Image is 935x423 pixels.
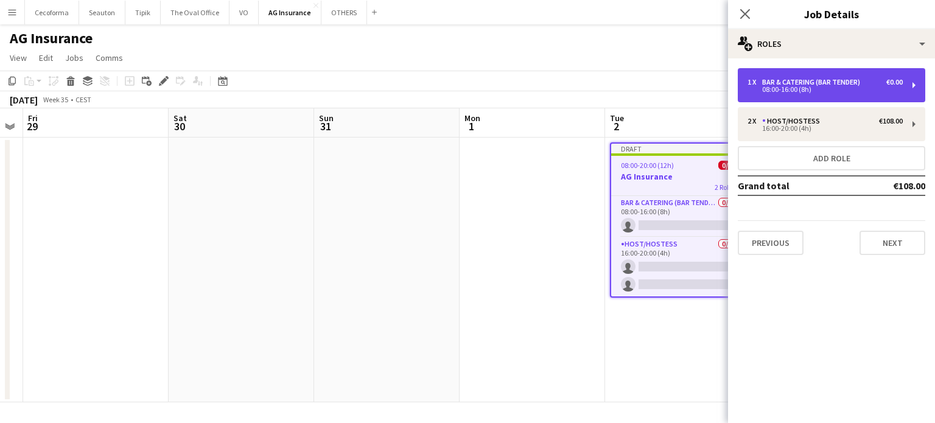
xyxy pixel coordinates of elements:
a: Jobs [60,50,88,66]
button: OTHERS [321,1,367,24]
h3: AG Insurance [611,171,745,182]
a: Edit [34,50,58,66]
div: [DATE] [10,94,38,106]
button: Tipik [125,1,161,24]
span: Sun [319,113,334,124]
span: 30 [172,119,187,133]
button: The Oval Office [161,1,229,24]
div: CEST [75,95,91,104]
app-job-card: Draft08:00-20:00 (12h)0/3AG Insurance2 RolesBar & Catering (Bar Tender)0/108:00-16:00 (8h) Host/H... [610,142,746,298]
div: €108.00 [879,117,903,125]
span: Edit [39,52,53,63]
button: Previous [738,231,804,255]
span: View [10,52,27,63]
td: €108.00 [853,176,925,195]
button: Next [860,231,925,255]
span: 29 [26,119,38,133]
div: Roles [728,29,935,58]
span: Fri [28,113,38,124]
div: 1 x [748,78,762,86]
a: Comms [91,50,128,66]
div: 08:00-16:00 (8h) [748,86,903,93]
div: 16:00-20:00 (4h) [748,125,903,131]
span: Comms [96,52,123,63]
button: Cecoforma [25,1,79,24]
td: Grand total [738,176,853,195]
div: Bar & Catering (Bar Tender) [762,78,865,86]
button: AG Insurance [259,1,321,24]
a: View [5,50,32,66]
span: Jobs [65,52,83,63]
span: Tue [610,113,624,124]
div: Host/Hostess [762,117,825,125]
span: 2 Roles [715,183,735,192]
div: 2 x [748,117,762,125]
h3: Job Details [728,6,935,22]
span: 31 [317,119,334,133]
app-card-role: Bar & Catering (Bar Tender)0/108:00-16:00 (8h) [611,196,745,237]
span: 08:00-20:00 (12h) [621,161,674,170]
span: 2 [608,119,624,133]
button: VO [229,1,259,24]
span: Sat [173,113,187,124]
div: €0.00 [886,78,903,86]
button: Seauton [79,1,125,24]
div: Draft [611,144,745,153]
span: Week 35 [40,95,71,104]
button: Add role [738,146,925,170]
span: Mon [464,113,480,124]
span: 0/3 [718,161,735,170]
h1: AG Insurance [10,29,93,47]
span: 1 [463,119,480,133]
app-card-role: Host/Hostess0/216:00-20:00 (4h) [611,237,745,296]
